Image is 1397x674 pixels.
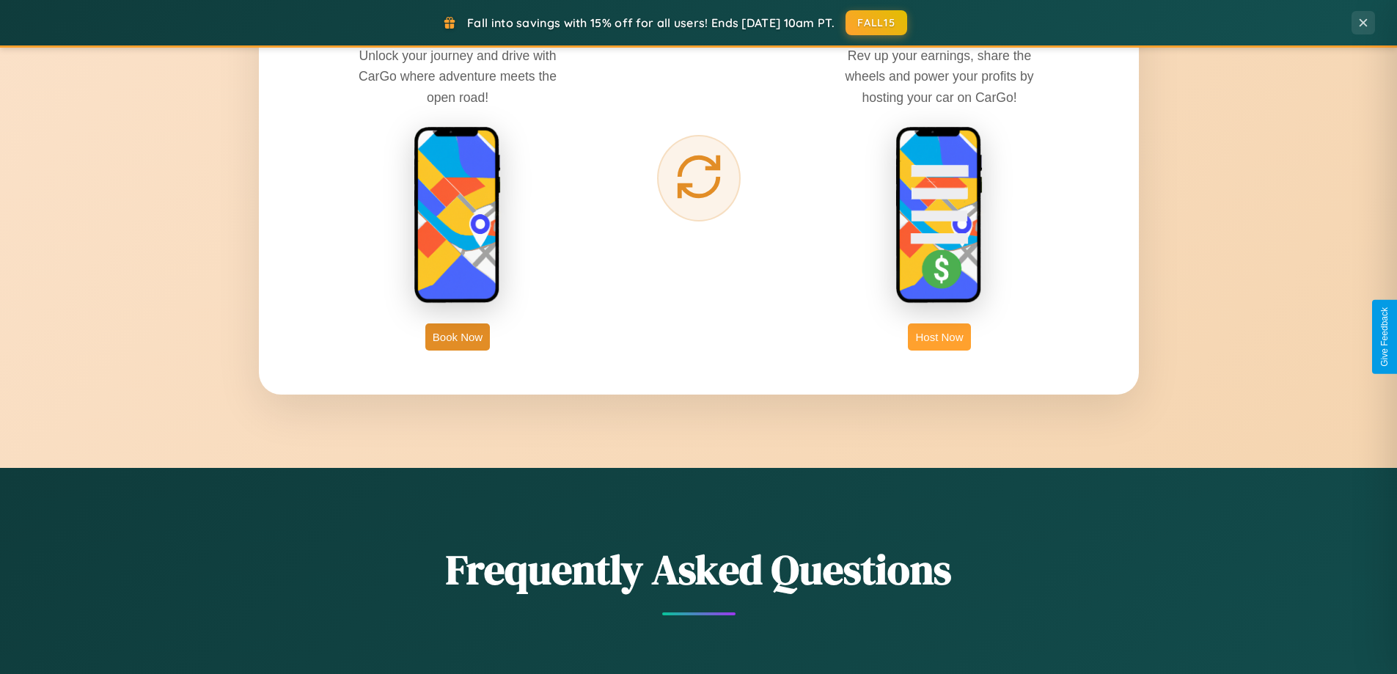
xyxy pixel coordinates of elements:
div: Give Feedback [1379,307,1390,367]
img: host phone [895,126,983,305]
span: Fall into savings with 15% off for all users! Ends [DATE] 10am PT. [467,15,835,30]
button: Host Now [908,323,970,351]
p: Unlock your journey and drive with CarGo where adventure meets the open road! [348,45,568,107]
img: rent phone [414,126,502,305]
p: Rev up your earnings, share the wheels and power your profits by hosting your car on CarGo! [829,45,1049,107]
h2: Frequently Asked Questions [259,541,1139,598]
button: FALL15 [846,10,907,35]
button: Book Now [425,323,490,351]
